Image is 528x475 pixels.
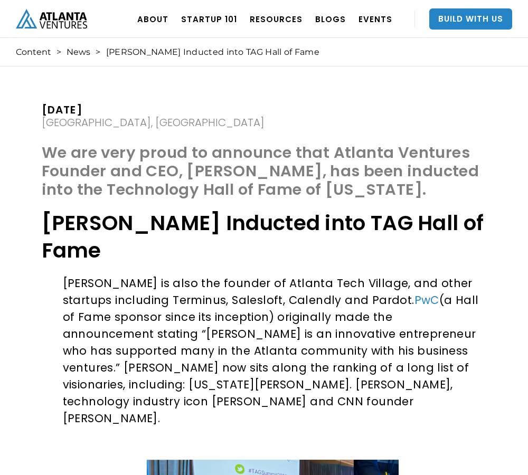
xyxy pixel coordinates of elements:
a: Build With Us [429,8,512,30]
a: PwC [414,292,439,308]
div: [GEOGRAPHIC_DATA], [GEOGRAPHIC_DATA] [42,117,265,128]
div: [DATE] [42,104,265,115]
h1: We are very proud to announce that Atlanta Ventures Founder and CEO, [PERSON_NAME], has been indu... [42,144,487,204]
a: Content [16,47,51,58]
a: RESOURCES [250,4,303,34]
div: [PERSON_NAME] Inducted into TAG Hall of Fame [106,47,319,58]
a: BLOGS [315,4,346,34]
a: EVENTS [359,4,392,34]
a: Startup 101 [181,4,237,34]
a: News [67,47,90,58]
div: > [96,47,100,58]
h1: [PERSON_NAME] Inducted into TAG Hall of Fame [42,210,487,264]
a: ABOUT [137,4,168,34]
p: [PERSON_NAME] is also the founder of Atlanta Tech Village, and other startups including Terminus,... [63,275,483,444]
div: > [56,47,61,58]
